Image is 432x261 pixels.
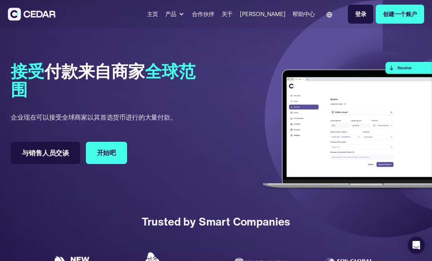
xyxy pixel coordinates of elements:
div: Open Intercom Messenger [408,237,425,254]
div: 登录 [355,10,367,18]
div: 合作伙伴 [192,10,214,18]
a: 开始吧 [86,142,127,164]
span: 接受 [11,59,44,83]
a: 主页 [144,6,161,22]
a: [PERSON_NAME] [237,6,288,22]
div: 付款 [11,62,203,98]
div: 主页 [147,10,159,18]
div: 企业现在可以接受全球商家以其首选货币进行的大量付款。 [11,112,177,122]
div: 关于 [222,10,233,18]
a: 与销售人员交谈 [11,142,80,164]
a: 合作伙伴 [189,6,217,22]
div: 产品 [162,7,188,21]
a: 帮助中心 [290,6,318,22]
div: [PERSON_NAME] [240,10,286,18]
div: 产品 [165,10,177,18]
a: 关于 [219,6,236,22]
a: 登录 [348,5,374,24]
span: 来自商家 [78,59,145,83]
a: 创建一个账户 [376,5,424,24]
span: 全球范围 [11,59,195,102]
div: Trusted by Smart Companies [142,213,291,230]
div: 帮助中心 [292,10,315,18]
